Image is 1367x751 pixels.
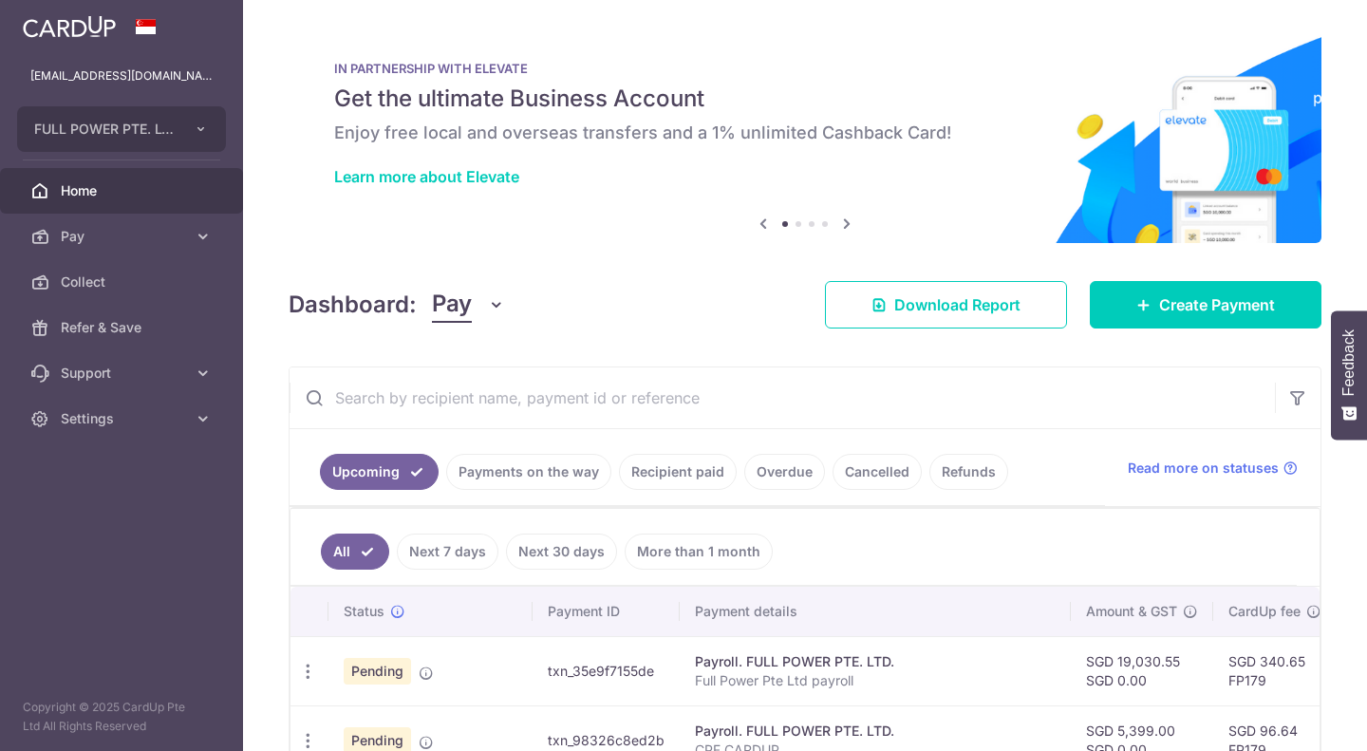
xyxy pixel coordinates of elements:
div: Payroll. FULL POWER PTE. LTD. [695,652,1056,671]
span: Settings [61,409,186,428]
button: FULL POWER PTE. LTD. [17,106,226,152]
a: Recipient paid [619,454,737,490]
span: Amount & GST [1086,602,1177,621]
img: Renovation banner [289,30,1321,243]
th: Payment ID [533,587,680,636]
span: CardUp fee [1228,602,1301,621]
a: Upcoming [320,454,439,490]
a: Cancelled [833,454,922,490]
img: CardUp [23,15,116,38]
a: Next 7 days [397,534,498,570]
span: Home [61,181,186,200]
span: Collect [61,272,186,291]
span: Support [61,364,186,383]
a: Learn more about Elevate [334,167,519,186]
span: Create Payment [1159,293,1275,316]
span: FULL POWER PTE. LTD. [34,120,175,139]
th: Payment details [680,587,1071,636]
h5: Get the ultimate Business Account [334,84,1276,114]
span: Pending [344,658,411,685]
a: More than 1 month [625,534,773,570]
a: Create Payment [1090,281,1321,329]
span: Pay [61,227,186,246]
span: Download Report [894,293,1021,316]
span: Status [344,602,384,621]
h4: Dashboard: [289,288,417,322]
span: Refer & Save [61,318,186,337]
div: Payroll. FULL POWER PTE. LTD. [695,722,1056,741]
span: Read more on statuses [1128,459,1279,478]
span: Pay [432,287,472,323]
button: Feedback - Show survey [1331,310,1367,440]
a: Download Report [825,281,1067,329]
p: Full Power Pte Ltd payroll [695,671,1056,690]
a: Refunds [929,454,1008,490]
p: [EMAIL_ADDRESS][DOMAIN_NAME] [30,66,213,85]
span: Feedback [1340,329,1358,396]
a: Next 30 days [506,534,617,570]
h6: Enjoy free local and overseas transfers and a 1% unlimited Cashback Card! [334,122,1276,144]
a: Overdue [744,454,825,490]
input: Search by recipient name, payment id or reference [290,367,1275,428]
a: Payments on the way [446,454,611,490]
td: SGD 340.65 FP179 [1213,636,1337,705]
a: Read more on statuses [1128,459,1298,478]
a: All [321,534,389,570]
button: Pay [432,287,505,323]
p: IN PARTNERSHIP WITH ELEVATE [334,61,1276,76]
td: txn_35e9f7155de [533,636,680,705]
td: SGD 19,030.55 SGD 0.00 [1071,636,1213,705]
